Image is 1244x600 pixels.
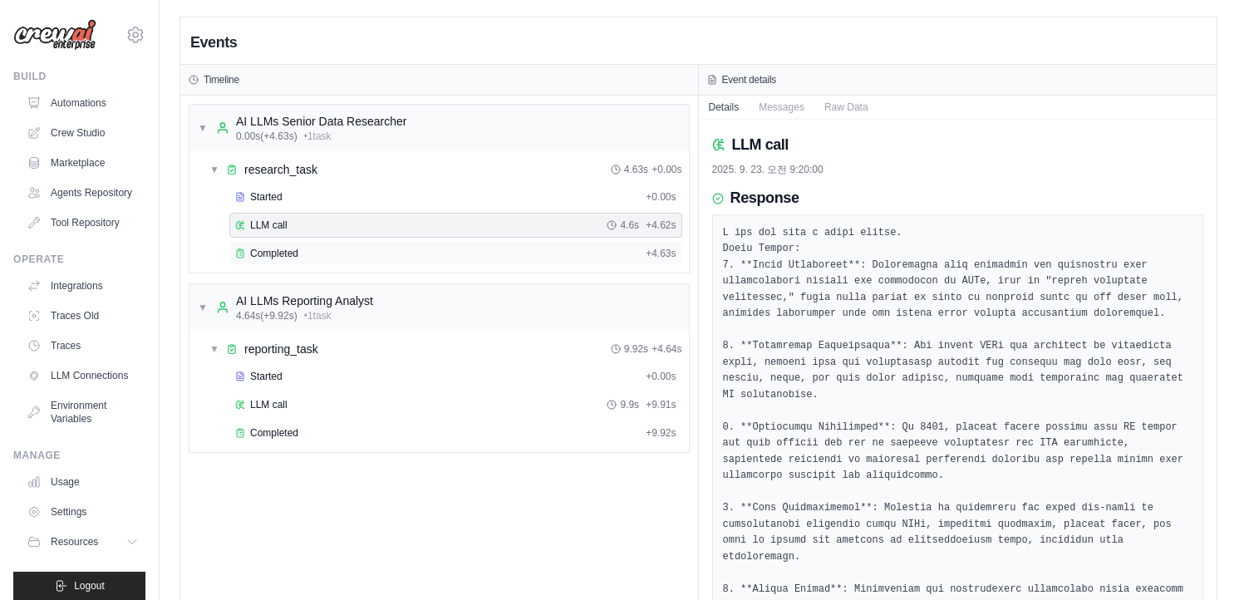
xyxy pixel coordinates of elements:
[51,535,98,548] span: Resources
[198,301,208,314] span: ▼
[749,96,814,119] button: Messages
[250,426,298,440] span: Completed
[13,449,145,462] div: Manage
[646,219,676,232] span: + 4.62s
[1161,520,1244,600] iframe: Chat Widget
[646,398,676,411] span: + 9.91s
[20,332,145,359] a: Traces
[250,370,283,383] span: Started
[250,398,288,411] span: LLM call
[646,190,676,204] span: + 0.00s
[20,180,145,206] a: Agents Repository
[624,163,648,176] span: 4.63s
[209,342,219,356] span: ▼
[652,163,681,176] span: + 0.00s
[304,309,332,322] span: • 1 task
[646,426,676,440] span: + 9.92s
[13,253,145,266] div: Operate
[236,113,406,130] div: AI LLMs Senior Data Researcher
[250,190,283,204] span: Started
[236,309,297,322] span: 4.64s (+9.92s)
[20,392,145,432] a: Environment Variables
[620,219,639,232] span: 4.6s
[244,161,317,178] div: research_task
[74,579,105,593] span: Logout
[13,70,145,83] div: Build
[304,130,332,143] span: • 1 task
[190,31,237,54] h2: Events
[209,163,219,176] span: ▼
[250,219,288,232] span: LLM call
[730,189,799,208] h3: Response
[198,121,208,135] span: ▼
[20,529,145,555] button: Resources
[20,302,145,329] a: Traces Old
[624,342,648,356] span: 9.92s
[712,163,1204,176] div: 2025. 9. 23. 오전 9:20:00
[1161,520,1244,600] div: 채팅 위젯
[20,273,145,299] a: Integrations
[20,499,145,525] a: Settings
[250,247,298,260] span: Completed
[13,572,145,600] button: Logout
[732,133,789,156] h2: LLM call
[20,469,145,495] a: Usage
[620,398,639,411] span: 9.9s
[699,96,750,119] button: Details
[244,341,318,357] div: reporting_task
[722,73,777,86] h3: Event details
[20,209,145,236] a: Tool Repository
[236,293,373,309] div: AI LLMs Reporting Analyst
[236,130,297,143] span: 0.00s (+4.63s)
[814,96,878,119] button: Raw Data
[652,342,681,356] span: + 4.64s
[646,370,676,383] span: + 0.00s
[20,120,145,146] a: Crew Studio
[646,247,676,260] span: + 4.63s
[20,362,145,389] a: LLM Connections
[204,73,239,86] h3: Timeline
[20,90,145,116] a: Automations
[13,19,96,51] img: Logo
[20,150,145,176] a: Marketplace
